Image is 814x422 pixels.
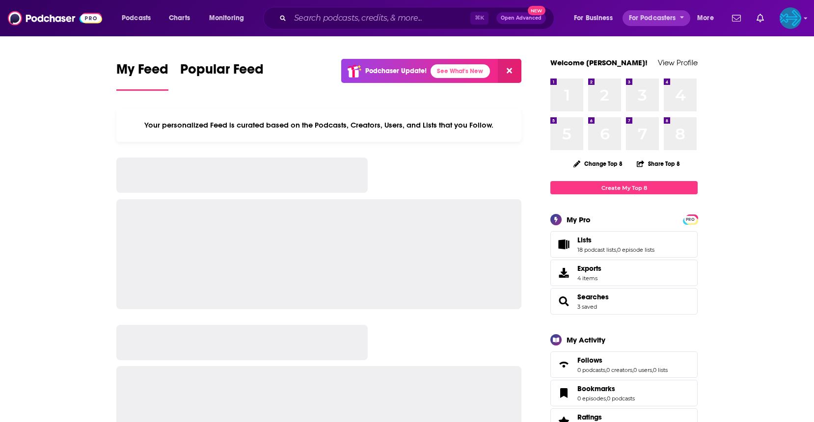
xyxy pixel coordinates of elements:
[636,154,680,173] button: Share Top 8
[616,246,617,253] span: ,
[684,215,696,223] a: PRO
[8,9,102,27] img: Podchaser - Follow, Share and Rate Podcasts
[577,384,635,393] a: Bookmarks
[577,413,635,422] a: Ratings
[577,246,616,253] a: 18 podcast lists
[550,260,698,286] a: Exports
[501,16,542,21] span: Open Advanced
[554,294,573,308] a: Searches
[169,11,190,25] span: Charts
[607,395,635,402] a: 0 podcasts
[496,12,546,24] button: Open AdvancedNew
[697,11,714,25] span: More
[577,356,602,365] span: Follows
[116,108,521,142] div: Your personalized Feed is curated based on the Podcasts, Creators, Users, and Lists that you Follow.
[567,215,591,224] div: My Pro
[115,10,163,26] button: open menu
[690,10,726,26] button: open menu
[577,264,601,273] span: Exports
[606,367,632,373] a: 0 creators
[652,367,653,373] span: ,
[577,275,601,282] span: 4 items
[567,10,625,26] button: open menu
[554,358,573,371] a: Follows
[209,11,244,25] span: Monitoring
[728,10,745,26] a: Show notifications dropdown
[574,11,613,25] span: For Business
[577,413,602,422] span: Ratings
[550,351,698,378] span: Follows
[605,367,606,373] span: ,
[577,236,592,244] span: Lists
[577,356,668,365] a: Follows
[577,292,609,301] a: Searches
[780,7,801,29] img: User Profile
[180,61,264,83] span: Popular Feed
[528,6,545,15] span: New
[633,367,652,373] a: 0 users
[180,61,264,91] a: Popular Feed
[577,303,597,310] a: 3 saved
[116,61,168,83] span: My Feed
[780,7,801,29] button: Show profile menu
[550,58,648,67] a: Welcome [PERSON_NAME]!
[577,384,615,393] span: Bookmarks
[753,10,768,26] a: Show notifications dropdown
[550,181,698,194] a: Create My Top 8
[554,266,573,280] span: Exports
[577,395,606,402] a: 0 episodes
[617,246,654,253] a: 0 episode lists
[290,10,470,26] input: Search podcasts, credits, & more...
[653,367,668,373] a: 0 lists
[629,11,676,25] span: For Podcasters
[577,236,654,244] a: Lists
[632,367,633,373] span: ,
[567,335,605,344] div: My Activity
[550,380,698,406] span: Bookmarks
[365,67,427,75] p: Podchaser Update!
[684,216,696,223] span: PRO
[550,288,698,315] span: Searches
[780,7,801,29] span: Logged in as backbonemedia
[202,10,257,26] button: open menu
[606,395,607,402] span: ,
[116,61,168,91] a: My Feed
[554,237,573,251] a: Lists
[577,367,605,373] a: 0 podcasts
[623,10,690,26] button: open menu
[550,231,698,258] span: Lists
[122,11,151,25] span: Podcasts
[658,58,698,67] a: View Profile
[163,10,196,26] a: Charts
[431,64,490,78] a: See What's New
[554,386,573,400] a: Bookmarks
[470,12,488,25] span: ⌘ K
[272,7,564,29] div: Search podcasts, credits, & more...
[568,158,628,170] button: Change Top 8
